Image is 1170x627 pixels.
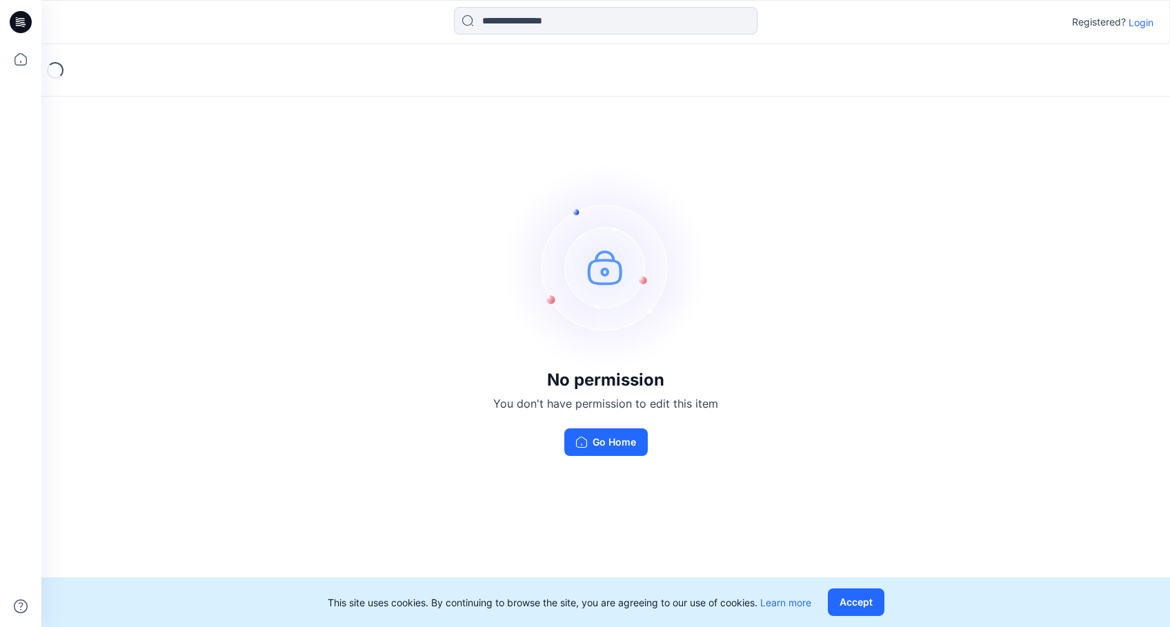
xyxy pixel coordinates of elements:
[328,595,811,610] p: This site uses cookies. By continuing to browse the site, you are agreeing to our use of cookies.
[760,597,811,608] a: Learn more
[564,428,648,456] button: Go Home
[493,370,718,390] h3: No permission
[1072,14,1126,30] p: Registered?
[1129,15,1153,30] p: Login
[828,588,884,616] button: Accept
[502,163,709,370] img: no-perm.svg
[493,395,718,412] p: You don't have permission to edit this item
